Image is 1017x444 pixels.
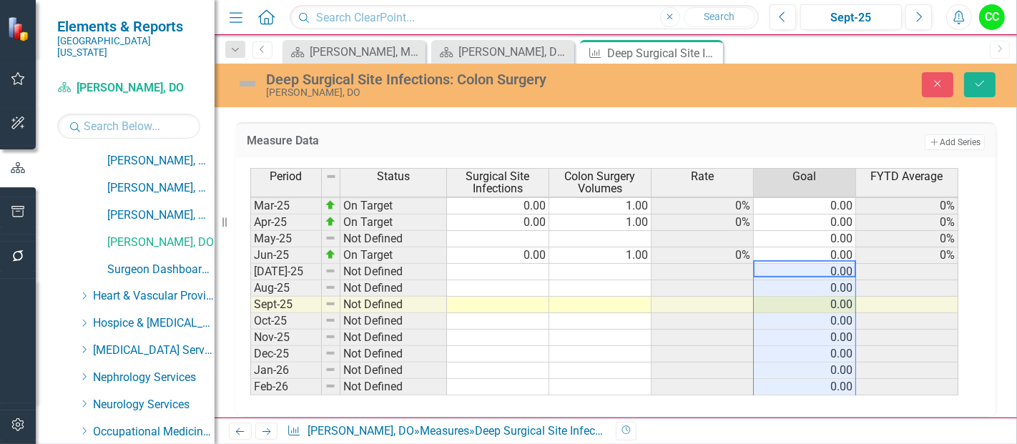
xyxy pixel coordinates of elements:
td: 0% [856,198,958,214]
td: Not Defined [340,231,447,247]
a: Neurology Services [93,397,215,413]
a: Surgeon Dashboard Example [107,262,215,278]
td: 0.00 [754,330,856,346]
img: zOikAAAAAElFTkSuQmCC [325,199,336,211]
td: Not Defined [340,379,447,395]
td: On Target [340,198,447,214]
td: Not Defined [340,346,447,362]
span: Elements & Reports [57,18,200,35]
h3: Measure Data [247,134,649,147]
a: Nephrology Services [93,370,215,386]
a: [PERSON_NAME], DO Dashboard [435,43,571,61]
a: Occupational Medicine Services [93,424,215,440]
td: 0% [856,247,958,264]
div: [PERSON_NAME], DO Dashboard [458,43,571,61]
img: 8DAGhfEEPCf229AAAAAElFTkSuQmCC [325,265,336,277]
a: Heart & Vascular Providers [93,288,215,305]
img: zOikAAAAAElFTkSuQmCC [325,216,336,227]
td: 0.00 [754,346,856,362]
td: Oct-25 [250,313,322,330]
img: zOikAAAAAElFTkSuQmCC [325,249,336,260]
button: CC [979,4,1005,30]
img: 8DAGhfEEPCf229AAAAAElFTkSuQmCC [325,232,336,244]
span: Period [270,170,303,183]
a: [PERSON_NAME], DO [308,424,414,438]
img: 8DAGhfEEPCf229AAAAAElFTkSuQmCC [325,171,337,182]
td: Mar-25 [250,198,322,214]
td: 0.00 [754,264,856,280]
td: Sept-25 [250,297,322,313]
a: [PERSON_NAME], MD [107,153,215,169]
img: 8DAGhfEEPCf229AAAAAElFTkSuQmCC [325,364,336,375]
td: 0% [856,231,958,247]
span: Status [377,170,410,183]
div: [PERSON_NAME], MD Dashboard [310,43,422,61]
td: 1.00 [549,198,652,214]
a: [MEDICAL_DATA] Services [93,342,215,359]
td: On Target [340,214,447,231]
td: Not Defined [340,297,447,313]
td: 0.00 [754,280,856,297]
img: 8DAGhfEEPCf229AAAAAElFTkSuQmCC [325,347,336,359]
td: 0.00 [754,198,856,214]
a: [PERSON_NAME], MD [107,180,215,197]
a: Measures [420,424,469,438]
td: Not Defined [340,330,447,346]
td: 0.00 [754,379,856,395]
div: [PERSON_NAME], DO [266,87,654,98]
span: Colon Surgery Volumes [552,170,648,195]
td: 0% [652,214,754,231]
td: 0% [652,247,754,264]
button: Sept-25 [800,4,902,30]
td: Not Defined [340,264,447,280]
td: 0.00 [754,231,856,247]
td: 0.00 [754,362,856,379]
div: Sept-25 [805,9,897,26]
img: 8DAGhfEEPCf229AAAAAElFTkSuQmCC [325,282,336,293]
td: Not Defined [340,280,447,297]
td: Not Defined [340,362,447,379]
td: 1.00 [549,214,652,231]
td: 0.00 [754,297,856,313]
span: FYTD Average [871,170,943,183]
td: 0.00 [447,214,549,231]
button: Add Series [925,134,985,150]
td: 0.00 [447,198,549,214]
a: [PERSON_NAME], DO [57,80,200,97]
a: [PERSON_NAME], MD Dashboard [286,43,422,61]
div: Deep Surgical Site Infections: Colon Surgery [475,424,697,438]
td: 0% [856,214,958,231]
span: Search [704,11,734,22]
td: [DATE]-25 [250,264,322,280]
td: Dec-25 [250,346,322,362]
td: Feb-26 [250,379,322,395]
button: Search [684,7,755,27]
td: Jun-25 [250,247,322,264]
img: 8DAGhfEEPCf229AAAAAElFTkSuQmCC [325,380,336,392]
input: Search ClearPoint... [290,5,759,30]
td: 0.00 [754,214,856,231]
img: Not Defined [236,72,259,95]
a: [PERSON_NAME], MD [107,207,215,224]
td: May-25 [250,231,322,247]
td: 0.00 [754,313,856,330]
td: Aug-25 [250,280,322,297]
td: Jan-26 [250,362,322,379]
small: [GEOGRAPHIC_DATA][US_STATE] [57,35,200,59]
td: 1.00 [549,247,652,264]
td: On Target [340,247,447,264]
img: ClearPoint Strategy [7,16,32,41]
img: 8DAGhfEEPCf229AAAAAElFTkSuQmCC [325,298,336,310]
td: 0.00 [447,247,549,264]
div: » » [287,423,605,440]
span: Goal [793,170,817,183]
td: 0.00 [754,247,856,264]
input: Search Below... [57,114,200,139]
div: Deep Surgical Site Infections: Colon Surgery [266,71,654,87]
td: Apr-25 [250,214,322,231]
td: Not Defined [340,313,447,330]
a: Hospice & [MEDICAL_DATA] Services [93,315,215,332]
img: 8DAGhfEEPCf229AAAAAElFTkSuQmCC [325,315,336,326]
td: Nov-25 [250,330,322,346]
